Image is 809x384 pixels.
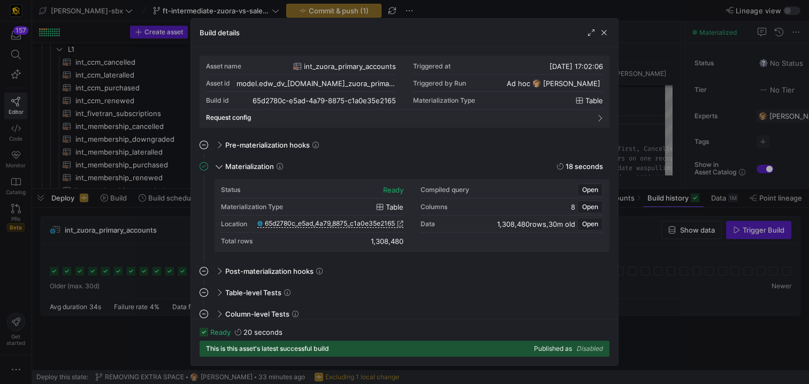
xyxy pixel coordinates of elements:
span: Post-materialization hooks [225,267,314,275]
div: Compiled query [421,186,469,194]
span: table [386,203,403,211]
a: 65d2780c_e5ad_4a79_8875_c1a0e35e2165 [257,220,403,227]
mat-expansion-panel-header: Column-level Tests [200,305,609,322]
mat-expansion-panel-header: Materialization18 seconds [200,158,609,175]
mat-expansion-panel-header: Request config [206,110,603,126]
span: table [585,96,603,105]
span: [DATE] 17:02:06 [549,62,603,71]
span: Ad hoc [507,79,530,88]
button: Open [577,218,603,231]
div: Triggered by Run [413,80,466,87]
span: Pre-materialization hooks [225,141,310,149]
div: Data [421,220,435,228]
button: Ad hochttps://storage.googleapis.com/y42-prod-data-exchange/images/1Nvl5cecG3s9yuu18pSpZlzl4PBNfp... [504,78,603,89]
div: Asset id [206,80,230,87]
mat-panel-title: Request config [206,114,590,121]
div: Materialization18 seconds [200,179,609,263]
div: Columns [421,203,447,211]
span: Table-level Tests [225,288,281,297]
span: Materialization [225,162,274,171]
span: Open [582,203,598,211]
y42-duration: 18 seconds [566,162,603,171]
div: Status [221,186,240,194]
div: Location [221,220,247,228]
span: 1,308,480 rows [497,220,546,228]
span: Published as [534,345,572,352]
mat-expansion-panel-header: Post-materialization hooks [200,263,609,280]
div: , [497,220,575,228]
span: ready [210,328,231,336]
span: Materialization Type [413,97,475,104]
y42-duration: 20 seconds [243,328,283,336]
div: ready [383,186,403,194]
mat-expansion-panel-header: Pre-materialization hooks [200,136,609,153]
span: Open [582,186,598,194]
div: 65d2780c-e5ad-4a79-8875-c1a0e35e2165 [253,96,396,105]
div: Asset name [206,63,241,70]
span: Open [582,220,598,228]
div: Total rows [221,237,253,245]
span: 8 [571,203,575,211]
span: Column-level Tests [225,310,289,318]
div: model.edw_dv_[DOMAIN_NAME]_zuora_primary_accounts [236,79,396,88]
span: [PERSON_NAME] [543,79,600,88]
span: 65d2780c_e5ad_4a79_8875_c1a0e35e2165 [265,220,395,227]
div: Triggered at [413,63,451,70]
span: Disabled [576,344,603,352]
div: 1,308,480 [371,237,403,245]
span: This is this asset's latest successful build [206,345,329,352]
span: int_zuora_primary_accounts [304,62,396,71]
h3: Build details [200,28,240,37]
button: Open [577,183,603,196]
img: https://storage.googleapis.com/y42-prod-data-exchange/images/1Nvl5cecG3s9yuu18pSpZlzl4PBNfpIlp06V... [532,79,541,88]
mat-expansion-panel-header: Table-level Tests [200,284,609,301]
button: Open [577,201,603,213]
div: Materialization Type [221,203,283,211]
span: 30m old [548,220,575,228]
div: Build id [206,97,229,104]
